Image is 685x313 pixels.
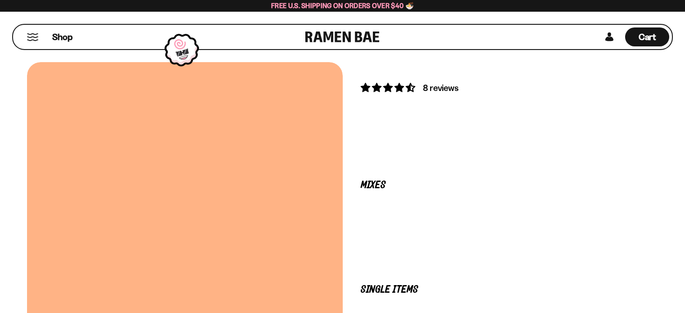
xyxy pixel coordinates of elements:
[423,82,458,93] span: 8 reviews
[271,1,414,10] span: Free U.S. Shipping on Orders over $40 🍜
[52,27,73,46] a: Shop
[361,181,640,190] p: Mixes
[361,286,640,294] p: Single Items
[52,31,73,43] span: Shop
[27,33,39,41] button: Mobile Menu Trigger
[361,82,417,93] span: 4.62 stars
[625,25,669,49] a: Cart
[639,32,656,42] span: Cart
